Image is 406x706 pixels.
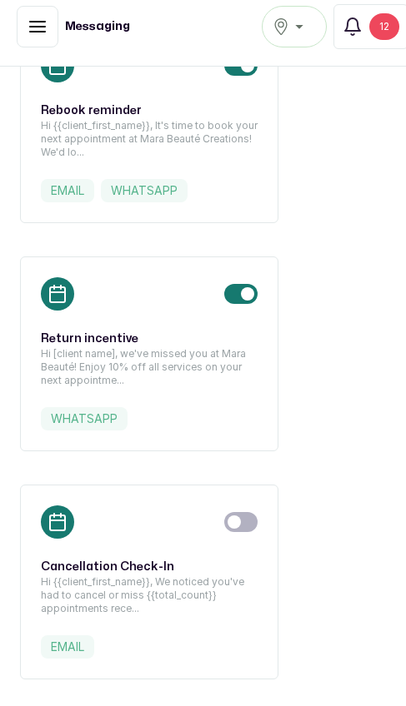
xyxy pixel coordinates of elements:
h1: Messaging [65,18,130,35]
div: 12 [369,13,399,40]
h3: Rebook reminder [41,102,258,119]
h3: Return incentive [41,331,258,347]
h3: Cancellation Check-In [41,559,258,575]
label: whatsapp [101,179,188,202]
p: Hi {{client_first_name}}, It's time to book your next appointment at Mara Beauté Creations! We'd ... [41,119,258,159]
p: Hi {{client_first_name}}, We noticed you've had to cancel or miss {{total_count}} appointments re... [41,575,258,615]
p: Hi [client name], we've missed you at Mara Beauté! Enjoy 10% off all services on your next appoin... [41,347,258,387]
label: email [41,635,94,659]
label: whatsapp [41,407,128,430]
label: email [41,179,94,202]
